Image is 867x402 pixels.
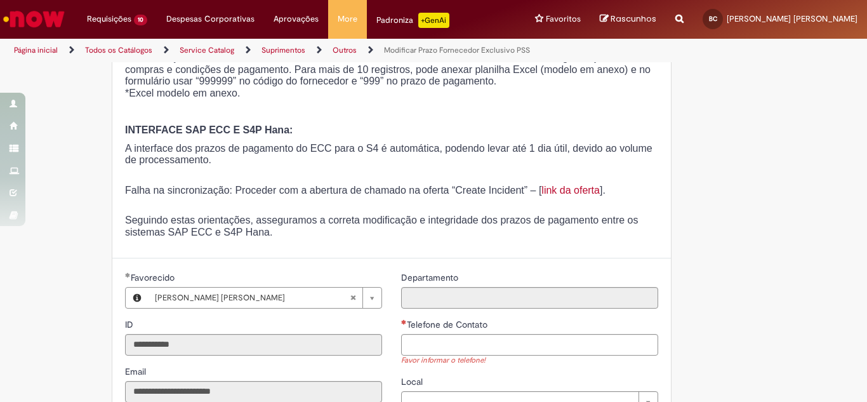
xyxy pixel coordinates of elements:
[125,319,136,330] span: Somente leitura - ID
[85,45,152,55] a: Todos os Catálogos
[407,319,490,330] span: Telefone de Contato
[125,52,658,99] p: COMPILAÇÃO DE DADOS: Inserir diretamente no formulário todos os fornecedores com suas organizaçõe...
[1,6,67,32] img: ServiceNow
[274,13,319,25] span: Aprovações
[343,288,362,308] abbr: Limpar campo Favorecido
[333,45,357,55] a: Outros
[87,13,131,25] span: Requisições
[125,334,382,356] input: ID
[125,185,658,208] p: Falha na sincronização: Proceder com a abertura de chamado na oferta “Create Incident” – [ ].
[401,272,461,283] span: Somente leitura - Departamento
[131,272,177,283] span: Necessários - Favorecido
[125,318,136,331] label: Somente leitura - ID
[125,215,658,238] p: Seguindo estas orientações, asseguramos a correta modificação e integridade dos prazos de pagamen...
[125,365,149,378] label: Somente leitura - Email
[611,13,656,25] span: Rascunhos
[376,13,449,28] div: Padroniza
[418,13,449,28] p: +GenAi
[401,376,425,387] span: Local
[134,15,147,25] span: 10
[709,15,717,23] span: BC
[125,272,131,278] span: Obrigatório Preenchido
[14,45,58,55] a: Página inicial
[401,334,658,356] input: Telefone de Contato
[401,356,658,366] div: Favor informar o telefone!
[166,13,255,25] span: Despesas Corporativas
[600,13,656,25] a: Rascunhos
[10,39,569,62] ul: Trilhas de página
[401,319,407,325] span: Necessários
[401,271,461,284] label: Somente leitura - Departamento
[338,13,357,25] span: More
[125,143,658,178] p: A interface dos prazos de pagamento do ECC para o S4 é automática, podendo levar até 1 dia útil, ...
[727,13,857,24] span: [PERSON_NAME] [PERSON_NAME]
[401,287,658,309] input: Departamento
[541,185,600,196] a: link da oferta
[180,45,234,55] a: Service Catalog
[126,288,149,308] button: Favorecido, Visualizar este registro Beatriz De Almeida Castro
[546,13,581,25] span: Favoritos
[149,288,381,308] a: [PERSON_NAME] [PERSON_NAME]Limpar campo Favorecido
[261,45,305,55] a: Suprimentos
[125,124,293,135] strong: INTERFACE SAP ECC E S4P Hana:
[384,45,530,55] a: Modificar Prazo Fornecedor Exclusivo PSS
[125,366,149,377] span: Somente leitura - Email
[155,288,350,308] span: [PERSON_NAME] [PERSON_NAME]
